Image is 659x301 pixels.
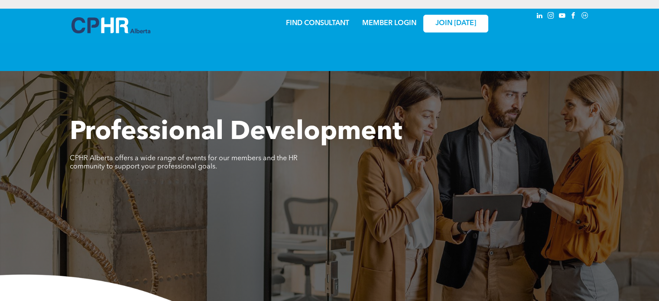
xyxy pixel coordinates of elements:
[546,11,556,23] a: instagram
[580,11,590,23] a: Social network
[435,19,476,28] span: JOIN [DATE]
[362,20,416,27] a: MEMBER LOGIN
[569,11,578,23] a: facebook
[70,155,298,170] span: CPHR Alberta offers a wide range of events for our members and the HR community to support your p...
[535,11,545,23] a: linkedin
[423,15,488,32] a: JOIN [DATE]
[558,11,567,23] a: youtube
[71,17,150,33] img: A blue and white logo for cp alberta
[70,120,402,146] span: Professional Development
[286,20,349,27] a: FIND CONSULTANT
